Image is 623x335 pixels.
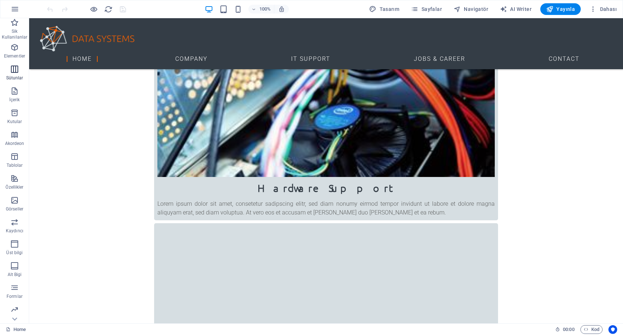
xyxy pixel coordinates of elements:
button: reload [104,5,113,13]
span: Kod [584,325,599,334]
p: Özellikler [5,184,23,190]
button: Navigatör [451,3,491,15]
p: Üst bilgi [6,250,23,256]
span: 00 00 [563,325,574,334]
a: Seçimi iptal etmek için tıkla. Sayfaları açmak için çift tıkla [6,325,26,334]
p: Görseller [6,206,23,212]
p: Elementler [4,53,25,59]
i: Sayfayı yeniden yükleyin [104,5,113,13]
p: Sütunlar [6,75,23,81]
button: Dahası [587,3,620,15]
p: Kaydırıcı [6,228,23,234]
button: Usercentrics [608,325,617,334]
div: Tasarım (Ctrl+Alt+Y) [366,3,402,15]
p: Alt Bigi [8,272,22,277]
span: Sayfalar [411,5,442,13]
button: AI Writer [497,3,534,15]
span: Dahası [589,5,617,13]
span: Yayınla [546,5,575,13]
span: : [568,327,569,332]
h6: 100% [259,5,271,13]
p: Akordeon [5,141,24,146]
p: İçerik [9,97,20,103]
button: Yayınla [540,3,581,15]
p: Tablolar [7,162,23,168]
button: Sayfalar [408,3,445,15]
button: Kod [580,325,603,334]
button: 100% [248,5,274,13]
span: AI Writer [500,5,532,13]
p: Formlar [7,293,23,299]
button: Ön izleme modundan çıkıp düzenlemeye devam etmek için buraya tıklayın [89,5,98,13]
button: Tasarım [366,3,402,15]
h6: Oturum süresi [555,325,575,334]
span: Navigatör [454,5,488,13]
p: Kutular [7,119,22,125]
i: Yeniden boyutlandırmada yakınlaştırma düzeyini seçilen cihaza uyacak şekilde otomatik olarak ayarla. [278,6,285,12]
span: Tasarım [369,5,399,13]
